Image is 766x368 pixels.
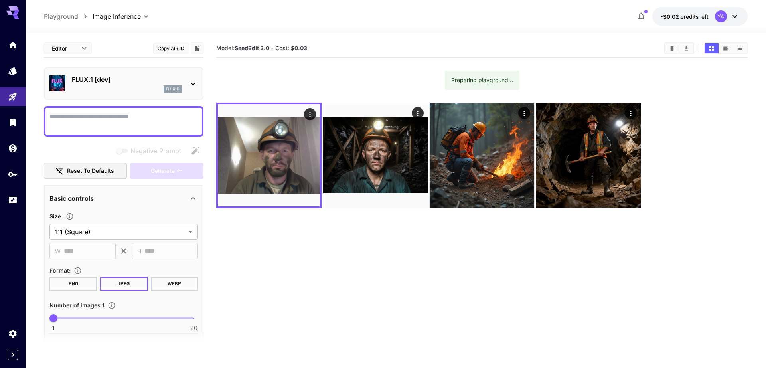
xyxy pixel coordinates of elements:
[665,43,679,53] button: Clear All
[8,169,18,179] div: API Keys
[49,194,94,203] p: Basic controls
[105,301,119,309] button: Specify how many images to generate in a single request. Each image generation will be charged se...
[681,13,709,20] span: credits left
[63,212,77,220] button: Adjust the dimensions of the generated image by specifying its width and height in pixels, or sel...
[679,43,693,53] button: Download All
[193,44,201,53] button: Add to library
[72,75,182,84] p: FLUX.1 [dev]
[52,324,55,332] span: 1
[294,45,307,51] b: 0.03
[130,146,181,156] span: Negative Prompt
[719,43,733,53] button: Show media in video view
[660,12,709,21] div: -$0.0228
[49,302,105,309] span: Number of images : 1
[190,324,197,332] span: 20
[44,12,78,21] a: Playground
[412,107,424,119] div: Actions
[430,103,534,208] img: 9k=
[49,71,198,96] div: FLUX.1 [dev]flux1d
[8,117,18,127] div: Library
[8,350,18,360] button: Expand sidebar
[8,328,18,338] div: Settings
[652,7,748,26] button: -$0.0228YA
[451,73,513,87] div: Preparing playground...
[704,42,748,54] div: Show media in grid viewShow media in video viewShow media in list view
[8,143,18,153] div: Wallet
[44,12,93,21] nav: breadcrumb
[8,195,18,205] div: Usage
[625,107,637,119] div: Actions
[49,277,97,291] button: PNG
[323,103,428,208] img: 2Q==
[100,277,148,291] button: JPEG
[271,44,273,53] p: ·
[8,40,18,50] div: Home
[49,213,63,220] span: Size :
[705,43,719,53] button: Show media in grid view
[733,43,747,53] button: Show media in list view
[664,42,694,54] div: Clear AllDownload All
[52,44,77,53] span: Editor
[151,277,198,291] button: WEBP
[93,12,141,21] span: Image Inference
[115,146,188,156] span: Negative prompts are not compatible with the selected model.
[166,86,180,92] p: flux1d
[137,247,141,256] span: H
[715,10,727,22] div: YA
[49,189,198,208] div: Basic controls
[304,108,316,120] div: Actions
[55,247,61,256] span: W
[235,45,269,51] b: SeedEdit 3.0
[55,227,185,237] span: 1:1 (Square)
[275,45,307,51] span: Cost: $
[44,163,127,179] button: Reset to defaults
[49,267,71,274] span: Format :
[8,92,18,102] div: Playground
[218,104,320,206] img: Z
[660,13,681,20] span: -$0.02
[153,43,189,54] button: Copy AIR ID
[536,103,641,208] img: 2Q==
[216,45,269,51] span: Model:
[71,267,85,275] button: Choose the file format for the output image.
[518,107,530,119] div: Actions
[8,66,18,76] div: Models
